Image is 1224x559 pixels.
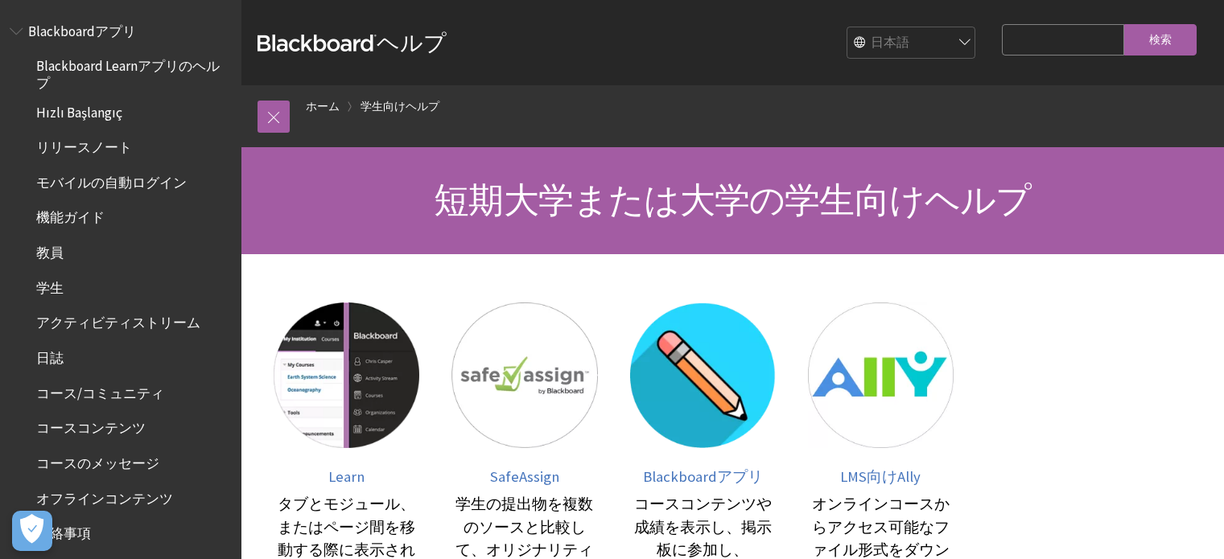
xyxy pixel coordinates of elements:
[36,99,122,121] span: Hızlı Başlangıç
[36,520,91,542] span: 連絡事項
[36,53,230,91] span: Blackboard Learnアプリのヘルプ
[36,415,146,437] span: コースコンテンツ
[36,239,64,261] span: 教員
[306,97,340,117] a: ホーム
[36,310,200,331] span: アクティビティストリーム
[36,169,187,191] span: モバイルの自動ログイン
[274,302,419,448] img: Learn
[434,178,1031,222] span: 短期大学または大学の学生向けヘルプ
[840,467,921,486] span: LMS向けAlly
[36,450,159,471] span: コースのメッセージ
[328,467,365,486] span: Learn
[36,485,173,507] span: オフラインコンテンツ
[643,467,763,486] span: Blackboardアプリ
[258,35,377,51] strong: Blackboard
[36,344,64,366] span: 日誌
[12,511,52,551] button: 優先設定センターを開く
[490,467,559,486] span: SafeAssign
[630,302,776,448] img: Blackboardアプリ
[451,302,597,448] img: SafeAssign
[28,18,136,39] span: Blackboardアプリ
[1124,24,1197,55] input: 検索
[808,302,954,448] img: LMS向けAlly
[36,274,64,296] span: 学生
[258,28,447,57] a: Blackboardヘルプ
[36,380,164,401] span: コース/コミュニティ
[36,204,105,226] span: 機能ガイド
[36,134,132,155] span: リリースノート
[847,27,976,60] select: Site Language Selector
[361,97,439,117] a: 学生向けヘルプ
